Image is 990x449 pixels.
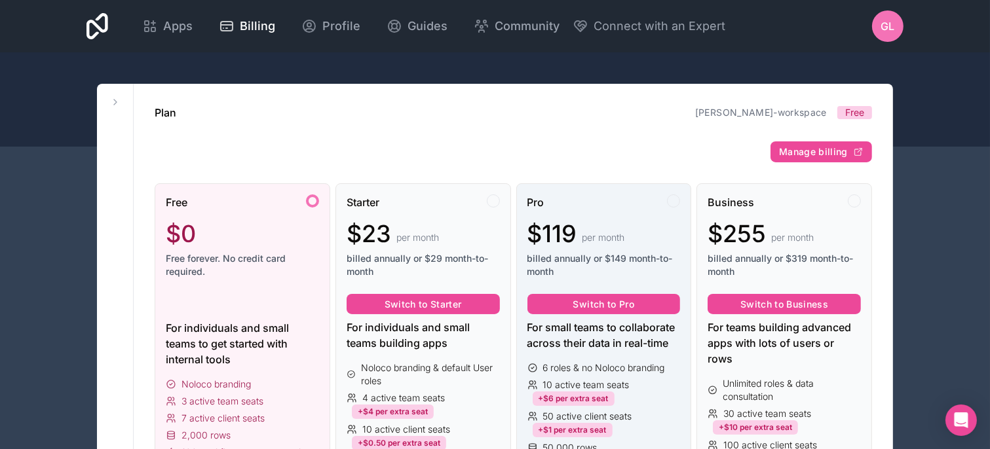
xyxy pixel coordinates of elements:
[533,423,613,437] div: +$1 per extra seat
[408,17,447,35] span: Guides
[155,105,176,120] h1: Plan
[771,141,872,162] button: Manage billing
[543,410,632,423] span: 50 active client seats
[527,194,544,210] span: Pro
[594,17,725,35] span: Connect with an Expert
[527,294,681,315] button: Switch to Pro
[771,231,814,244] span: per month
[347,294,500,315] button: Switch to Starter
[527,319,681,351] div: For small teams to collaborate across their data in real-time
[181,429,231,442] span: 2,000 rows
[527,252,681,278] span: billed annually or $149 month-to-month
[463,12,570,41] a: Community
[166,252,319,278] span: Free forever. No credit card required.
[779,146,848,158] span: Manage billing
[352,404,434,419] div: +$4 per extra seat
[881,18,895,34] span: GL
[708,194,754,210] span: Business
[708,294,861,315] button: Switch to Business
[495,17,560,35] span: Community
[945,404,977,436] div: Open Intercom Messenger
[723,407,811,420] span: 30 active team seats
[708,221,766,247] span: $255
[361,361,499,387] span: Noloco branding & default User roles
[396,231,439,244] span: per month
[573,17,725,35] button: Connect with an Expert
[163,17,193,35] span: Apps
[543,361,665,374] span: 6 roles & no Noloco branding
[291,12,371,41] a: Profile
[166,221,196,247] span: $0
[240,17,275,35] span: Billing
[362,391,445,404] span: 4 active team seats
[582,231,625,244] span: per month
[347,194,379,210] span: Starter
[181,378,251,391] span: Noloco branding
[533,391,615,406] div: +$6 per extra seat
[723,377,861,403] span: Unlimited roles & data consultation
[376,12,458,41] a: Guides
[708,319,861,367] div: For teams building advanced apps with lots of users or rows
[347,221,391,247] span: $23
[347,252,500,278] span: billed annually or $29 month-to-month
[713,420,798,435] div: +$10 per extra seat
[132,12,203,41] a: Apps
[695,107,827,118] a: [PERSON_NAME]-workspace
[166,194,187,210] span: Free
[166,320,319,367] div: For individuals and small teams to get started with internal tools
[708,252,861,278] span: billed annually or $319 month-to-month
[181,395,263,408] span: 3 active team seats
[181,412,265,425] span: 7 active client seats
[347,319,500,351] div: For individuals and small teams building apps
[362,423,450,436] span: 10 active client seats
[527,221,577,247] span: $119
[208,12,286,41] a: Billing
[543,378,630,391] span: 10 active team seats
[845,106,864,119] span: Free
[322,17,360,35] span: Profile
